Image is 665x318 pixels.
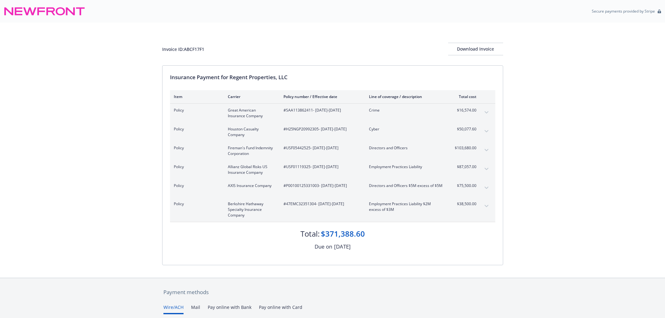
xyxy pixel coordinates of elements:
span: $103,680.00 [453,145,476,151]
div: Payment methods [163,288,502,296]
span: AXIS Insurance Company [228,183,273,189]
button: expand content [481,164,492,174]
p: Secure payments provided by Stripe [592,8,655,14]
span: Policy [174,126,218,132]
div: Insurance Payment for Regent Properties, LLC [170,73,495,81]
button: Wire/ACH [163,304,184,314]
div: Total cost [453,94,476,99]
div: $371,388.60 [321,228,365,239]
span: Houston Casualty Company [228,126,273,138]
div: Policy number / Effective date [283,94,359,99]
span: Employment Practices Liability $2M excess of $3M [369,201,443,212]
div: Item [174,94,218,99]
div: PolicyFireman's Fund Indemnity Corporation#USF05442525- [DATE]-[DATE]Directors and Officers$103,6... [170,141,495,160]
div: Carrier [228,94,273,99]
button: expand content [481,201,492,211]
span: $50,077.60 [453,126,476,132]
div: PolicyHouston Casualty Company#H25NGP20992305- [DATE]-[DATE]Cyber$50,077.60expand content [170,123,495,141]
button: Download Invoice [448,43,503,55]
span: $16,574.00 [453,107,476,113]
div: [DATE] [334,243,351,251]
span: $75,500.00 [453,183,476,189]
span: Directors and Officers [369,145,443,151]
span: Cyber [369,126,443,132]
span: Directors and Officers $5M excess of $5M [369,183,443,189]
span: Crime [369,107,443,113]
span: Policy [174,107,218,113]
div: Total: [300,228,320,239]
span: Employment Practices Liability [369,164,443,170]
span: $38,500.00 [453,201,476,207]
span: #47EMC32351304 - [DATE]-[DATE] [283,201,359,207]
div: Line of coverage / description [369,94,443,99]
span: Policy [174,183,218,189]
span: Berkshire Hathaway Specialty Insurance Company [228,201,273,218]
span: Fireman's Fund Indemnity Corporation [228,145,273,156]
div: PolicyAXIS Insurance Company#P00100125331003- [DATE]-[DATE]Directors and Officers $5M excess of $... [170,179,495,197]
div: Invoice ID: ABCF17F1 [162,46,204,52]
span: Great American Insurance Company [228,107,273,119]
button: expand content [481,126,492,136]
span: Allianz Global Risks US Insurance Company [228,164,273,175]
div: PolicyGreat American Insurance Company#SAA113862411- [DATE]-[DATE]Crime$16,574.00expand content [170,104,495,123]
span: #P00100125331003 - [DATE]-[DATE] [283,183,359,189]
div: PolicyAllianz Global Risks US Insurance Company#USF01119325- [DATE]-[DATE]Employment Practices Li... [170,160,495,179]
button: Pay online with Card [259,304,302,314]
span: Policy [174,164,218,170]
span: Policy [174,201,218,207]
div: Due on [315,243,332,251]
button: expand content [481,183,492,193]
button: Mail [191,304,200,314]
div: PolicyBerkshire Hathaway Specialty Insurance Company#47EMC32351304- [DATE]-[DATE]Employment Pract... [170,197,495,222]
span: #H25NGP20992305 - [DATE]-[DATE] [283,126,359,132]
span: $87,057.00 [453,164,476,170]
button: Pay online with Bank [208,304,251,314]
span: #USF01119325 - [DATE]-[DATE] [283,164,359,170]
button: expand content [481,107,492,118]
button: expand content [481,145,492,155]
span: #SAA113862411 - [DATE]-[DATE] [283,107,359,113]
span: #USF05442525 - [DATE]-[DATE] [283,145,359,151]
span: Policy [174,145,218,151]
